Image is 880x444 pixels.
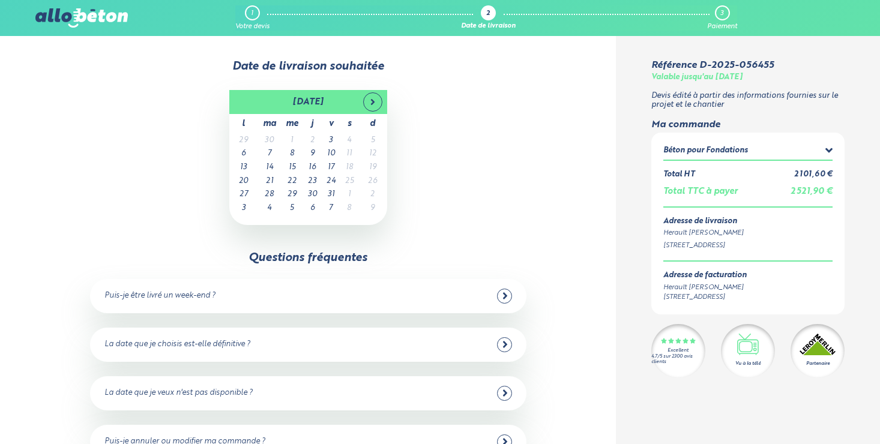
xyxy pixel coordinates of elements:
[249,251,367,265] div: Questions fréquentes
[104,292,215,301] div: Puis-je être livré un week-end ?
[303,202,322,215] td: 6
[651,92,845,109] p: Devis édité à partir des informations fournies sur le projet et le chantier
[651,73,743,82] div: Valable jusqu'au [DATE]
[358,147,387,161] td: 12
[358,202,387,215] td: 9
[358,161,387,175] td: 19
[281,188,303,202] td: 29
[358,188,387,202] td: 2
[281,202,303,215] td: 5
[663,187,738,197] div: Total TTC à payer
[229,175,258,188] td: 20
[358,114,387,134] th: d
[651,354,705,365] div: 4.7/5 sur 2300 avis clients
[235,5,270,31] a: 1 Votre devis
[229,161,258,175] td: 13
[340,202,358,215] td: 8
[258,114,281,134] th: ma
[651,60,774,71] div: Référence D-2025-056455
[229,114,258,134] th: l
[668,348,689,353] div: Excellent
[303,147,322,161] td: 9
[340,134,358,148] td: 4
[303,114,322,134] th: j
[651,119,845,130] div: Ma commande
[322,161,340,175] td: 17
[663,145,833,160] summary: Béton pour Fondations
[720,10,723,17] div: 3
[486,10,490,18] div: 2
[340,161,358,175] td: 18
[322,202,340,215] td: 7
[281,175,303,188] td: 22
[663,241,833,251] div: [STREET_ADDRESS]
[322,147,340,161] td: 10
[35,8,128,28] img: allobéton
[663,228,833,238] div: Herault [PERSON_NAME]
[258,188,281,202] td: 28
[235,23,270,31] div: Votre devis
[229,147,258,161] td: 6
[794,170,833,179] div: 2 101,60 €
[322,114,340,134] th: v
[358,134,387,148] td: 5
[251,10,253,17] div: 1
[663,271,747,280] div: Adresse de facturation
[735,360,761,367] div: Vu à la télé
[773,397,867,431] iframe: Help widget launcher
[461,23,516,31] div: Date de livraison
[104,340,250,349] div: La date que je choisis est-elle définitive ?
[258,147,281,161] td: 7
[258,161,281,175] td: 14
[303,134,322,148] td: 2
[322,188,340,202] td: 31
[663,283,747,293] div: Herault [PERSON_NAME]
[663,170,695,179] div: Total HT
[258,202,281,215] td: 4
[258,134,281,148] td: 30
[791,187,833,196] span: 2 521,90 €
[322,175,340,188] td: 24
[281,114,303,134] th: me
[258,90,358,114] th: [DATE]
[707,5,737,31] a: 3 Paiement
[340,188,358,202] td: 1
[663,217,833,226] div: Adresse de livraison
[303,175,322,188] td: 23
[35,60,581,73] div: Date de livraison souhaitée
[707,23,737,31] div: Paiement
[229,188,258,202] td: 27
[340,114,358,134] th: s
[663,292,747,302] div: [STREET_ADDRESS]
[104,389,253,398] div: La date que je veux n'est pas disponible ?
[281,134,303,148] td: 1
[303,161,322,175] td: 16
[303,188,322,202] td: 30
[258,175,281,188] td: 21
[340,147,358,161] td: 11
[281,147,303,161] td: 8
[229,134,258,148] td: 29
[461,5,516,31] a: 2 Date de livraison
[229,202,258,215] td: 3
[806,360,830,367] div: Partenaire
[358,175,387,188] td: 26
[663,146,748,155] div: Béton pour Fondations
[340,175,358,188] td: 25
[281,161,303,175] td: 15
[322,134,340,148] td: 3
